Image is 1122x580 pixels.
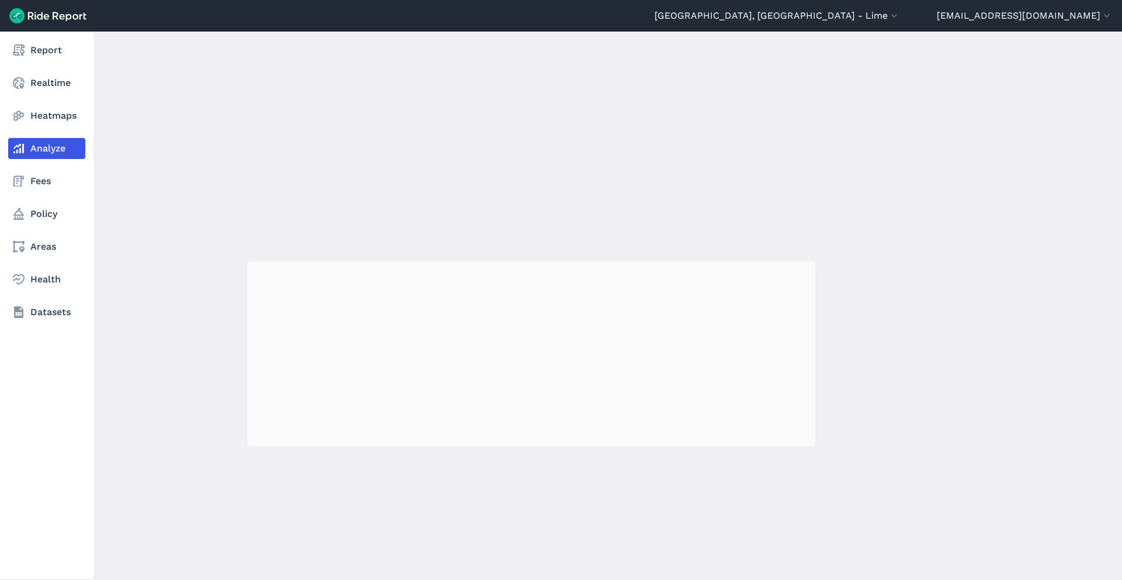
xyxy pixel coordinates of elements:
[654,9,900,23] button: [GEOGRAPHIC_DATA], [GEOGRAPHIC_DATA] - Lime
[8,269,85,290] a: Health
[8,236,85,257] a: Areas
[247,261,815,446] div: loading
[8,203,85,225] a: Policy
[8,171,85,192] a: Fees
[8,105,85,126] a: Heatmaps
[9,8,86,23] img: Ride Report
[8,72,85,94] a: Realtime
[8,40,85,61] a: Report
[8,302,85,323] a: Datasets
[937,9,1113,23] button: [EMAIL_ADDRESS][DOMAIN_NAME]
[8,138,85,159] a: Analyze
[37,32,1122,580] div: loading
